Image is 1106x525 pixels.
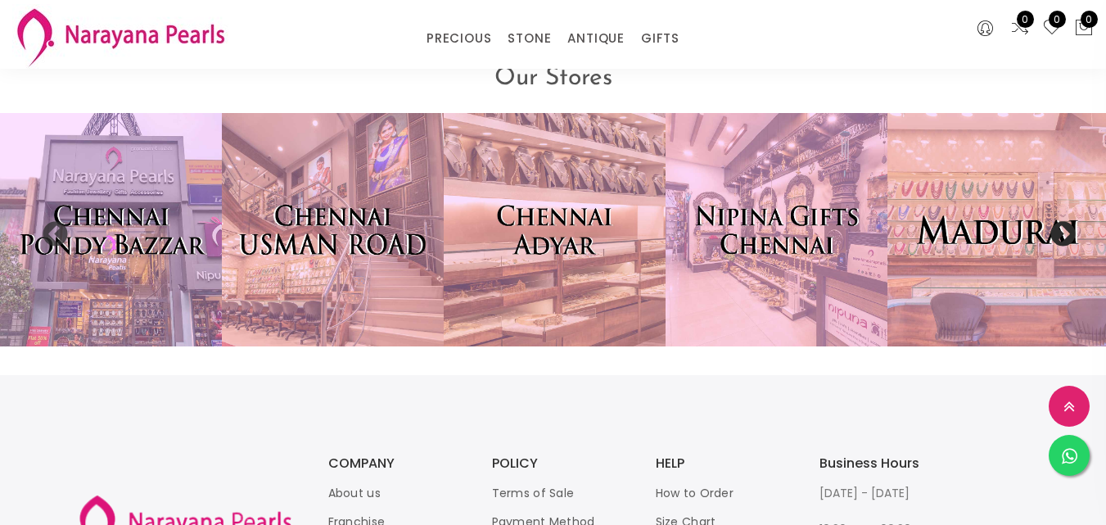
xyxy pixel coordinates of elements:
span: 0 [1049,11,1066,28]
p: [DATE] - [DATE] [819,483,950,503]
a: Terms of Sale [492,485,575,501]
a: 0 [1010,18,1030,39]
a: GIFTS [641,26,679,51]
h3: Business Hours [819,457,950,470]
h3: COMPANY [328,457,459,470]
button: 0 [1074,18,1094,39]
button: Next [1049,221,1065,238]
a: STONE [508,26,551,51]
h3: HELP [656,457,787,470]
button: Previous [41,221,57,238]
img: store-adr.jpg [444,113,666,346]
img: store-ur.jpg [222,113,444,346]
a: PRECIOUS [427,26,491,51]
span: 0 [1017,11,1034,28]
a: ANTIQUE [567,26,625,51]
a: 0 [1042,18,1062,39]
span: 0 [1081,11,1098,28]
img: store-np.jpg [666,113,887,346]
h3: POLICY [492,457,623,470]
a: About us [328,485,381,501]
a: How to Order [656,485,734,501]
